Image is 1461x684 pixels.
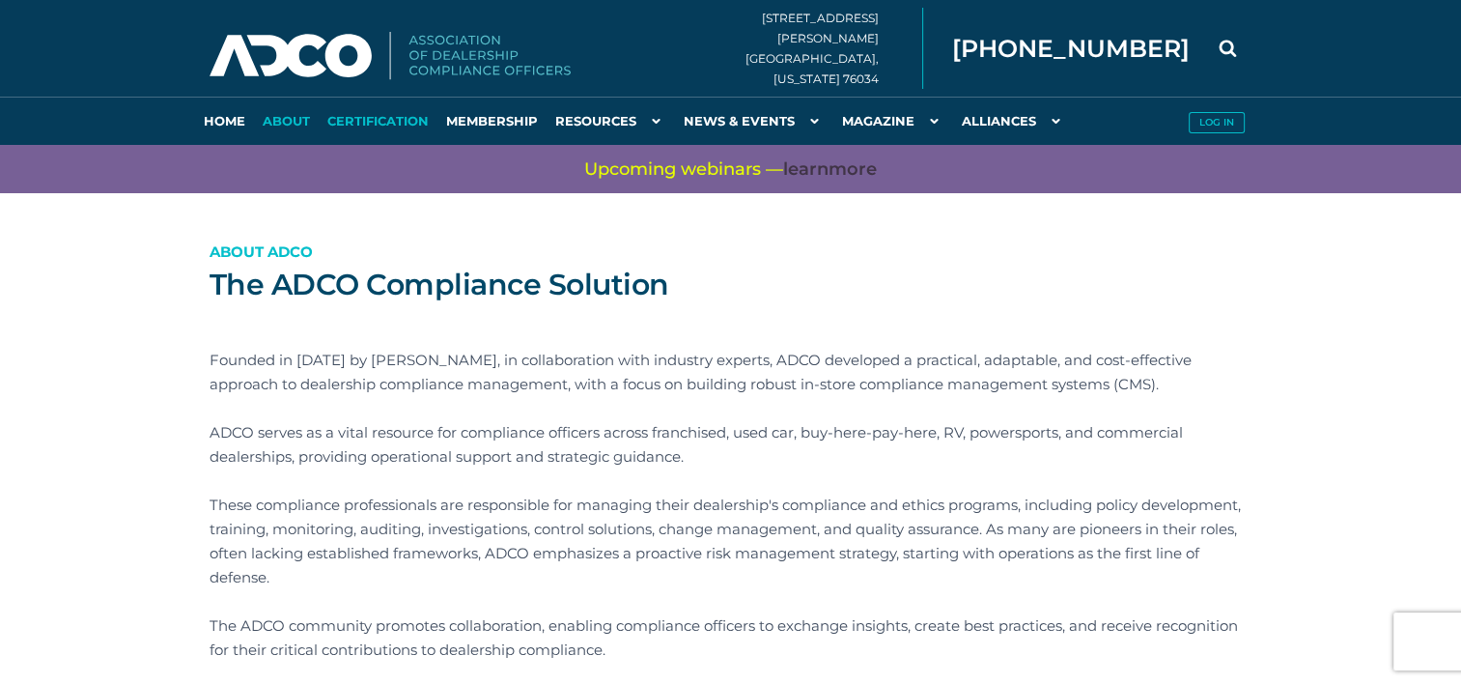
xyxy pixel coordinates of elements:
div: [STREET_ADDRESS][PERSON_NAME] [GEOGRAPHIC_DATA], [US_STATE] 76034 [745,8,923,89]
button: Log in [1189,112,1245,133]
a: learnmore [783,157,877,182]
h1: The ADCO Compliance Solution [210,266,1252,304]
a: Magazine [833,97,953,145]
a: Resources [547,97,675,145]
a: Home [195,97,254,145]
img: Association of Dealership Compliance Officers logo [210,32,571,80]
p: Founded in [DATE] by [PERSON_NAME], in collaboration with industry experts, ADCO developed a prac... [210,348,1252,396]
span: learn [783,158,829,180]
span: Upcoming webinars — [584,157,877,182]
span: [PHONE_NUMBER] [952,37,1190,61]
a: Alliances [953,97,1075,145]
p: These compliance professionals are responsible for managing their dealership's compliance and eth... [210,493,1252,589]
a: Membership [437,97,547,145]
a: Certification [319,97,437,145]
p: About ADCO [210,240,1252,264]
a: Log in [1180,97,1252,145]
a: About [254,97,319,145]
p: The ADCO community promotes collaboration, enabling compliance officers to exchange insights, cre... [210,613,1252,662]
p: ADCO serves as a vital resource for compliance officers across franchised, used car, buy-here-pay... [210,420,1252,469]
a: News & Events [675,97,833,145]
